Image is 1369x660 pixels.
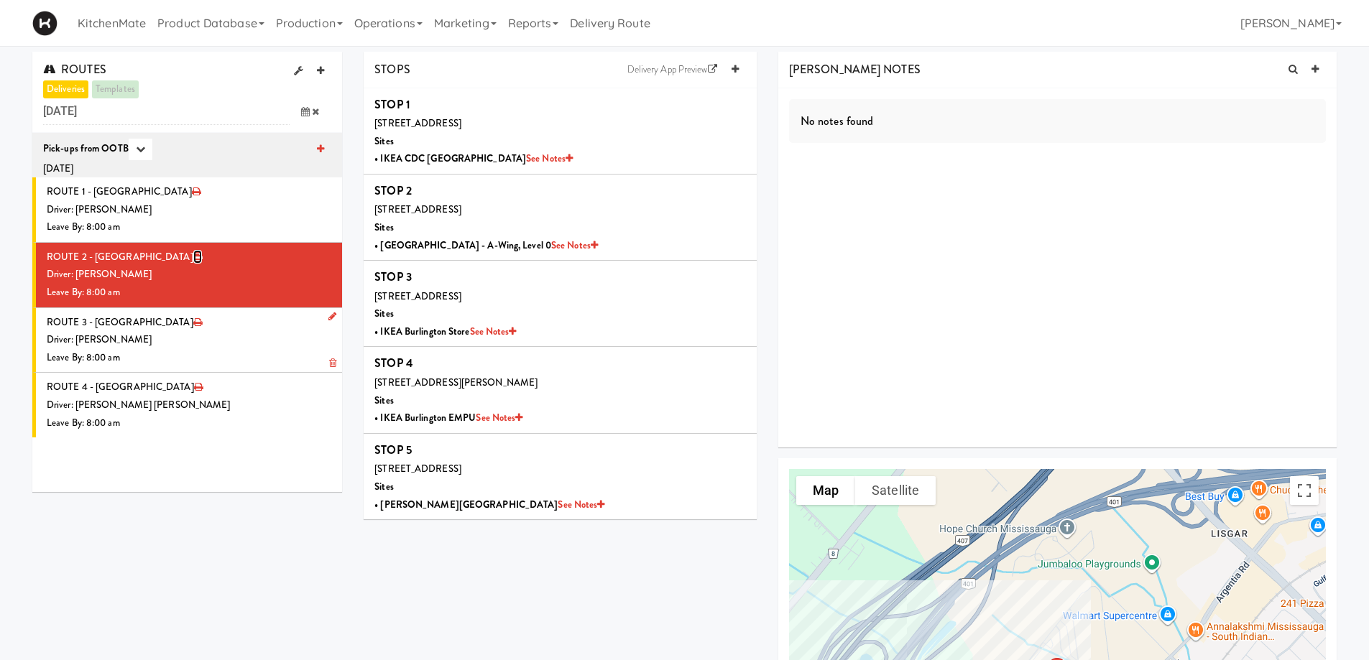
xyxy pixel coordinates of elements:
[374,115,746,133] div: [STREET_ADDRESS]
[374,61,410,78] span: STOPS
[789,61,921,78] span: [PERSON_NAME] NOTES
[374,152,573,165] b: • IKEA CDC [GEOGRAPHIC_DATA]
[470,325,517,338] a: See Notes
[374,238,598,252] b: • [GEOGRAPHIC_DATA] - A-Wing, Level 0
[47,284,331,302] div: Leave By: 8:00 am
[47,414,331,432] div: Leave By: 8:00 am
[526,152,573,165] a: See Notes
[43,160,331,178] div: [DATE]
[92,80,139,98] a: templates
[43,61,106,78] span: ROUTES
[47,396,331,414] div: Driver: [PERSON_NAME] [PERSON_NAME]
[47,315,193,329] span: ROUTE 3 - [GEOGRAPHIC_DATA]
[374,307,394,320] b: Sites
[47,380,194,394] span: ROUTE 4 - [GEOGRAPHIC_DATA]
[374,480,394,493] b: Sites
[32,177,342,243] li: ROUTE 1 - [GEOGRAPHIC_DATA]Driver: [PERSON_NAME]Leave By: 8:00 am
[374,220,394,234] b: Sites
[374,269,412,285] b: STOP 3
[374,325,516,338] b: • IKEA Burlington Store
[855,476,936,505] button: Show satellite imagery
[374,460,746,478] div: [STREET_ADDRESS]
[32,11,57,36] img: Micromart
[789,99,1326,144] div: No notes found
[551,238,598,252] a: See Notes
[796,476,855,505] button: Show street map
[374,96,410,113] b: STOP 1
[374,498,604,511] b: • [PERSON_NAME][GEOGRAPHIC_DATA]
[374,374,746,392] div: [STREET_ADDRESS][PERSON_NAME]
[364,261,757,347] li: STOP 3[STREET_ADDRESS]Sites• IKEA Burlington StoreSee Notes
[364,347,757,433] li: STOP 4[STREET_ADDRESS][PERSON_NAME]Sites• IKEA Burlington EMPUSee Notes
[374,134,394,148] b: Sites
[374,201,746,219] div: [STREET_ADDRESS]
[1290,476,1319,505] button: Toggle fullscreen view
[374,411,522,424] b: • IKEA Burlington EMPU
[43,80,88,98] a: deliveries
[558,498,604,511] a: See Notes
[364,434,757,519] li: STOP 5[STREET_ADDRESS]Sites• [PERSON_NAME][GEOGRAPHIC_DATA]See Notes
[47,331,331,349] div: Driver: [PERSON_NAME]
[47,250,193,264] span: ROUTE 2 - [GEOGRAPHIC_DATA]
[364,88,757,175] li: STOP 1[STREET_ADDRESS]Sites• IKEA CDC [GEOGRAPHIC_DATA]See Notes
[47,218,331,236] div: Leave By: 8:00 am
[364,175,757,261] li: STOP 2[STREET_ADDRESS]Sites• [GEOGRAPHIC_DATA] - A-Wing, Level 0See Notes
[32,243,342,308] li: ROUTE 2 - [GEOGRAPHIC_DATA]Driver: [PERSON_NAME]Leave By: 8:00 am
[374,288,746,306] div: [STREET_ADDRESS]
[47,349,331,367] div: Leave By: 8:00 am
[43,141,129,154] b: Pick-ups from OOTB
[47,266,331,284] div: Driver: [PERSON_NAME]
[476,411,522,424] a: See Notes
[374,394,394,407] b: Sites
[47,185,192,198] span: ROUTE 1 - [GEOGRAPHIC_DATA]
[374,182,412,199] b: STOP 2
[32,373,342,437] li: ROUTE 4 - [GEOGRAPHIC_DATA]Driver: [PERSON_NAME] [PERSON_NAME]Leave By: 8:00 am
[47,201,331,219] div: Driver: [PERSON_NAME]
[374,355,413,371] b: STOP 4
[32,308,342,373] li: ROUTE 3 - [GEOGRAPHIC_DATA]Driver: [PERSON_NAME]Leave By: 8:00 am
[620,59,724,80] a: Delivery App Preview
[374,442,412,458] b: STOP 5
